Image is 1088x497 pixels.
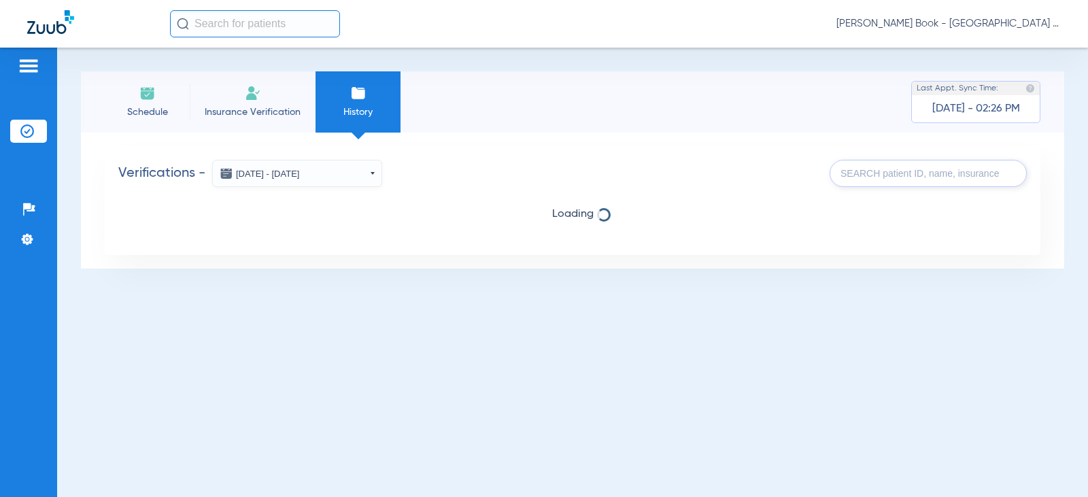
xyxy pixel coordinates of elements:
span: Last Appt. Sync Time: [917,82,998,95]
input: SEARCH patient ID, name, insurance [830,160,1027,187]
span: History [326,105,390,119]
h2: Verifications - [118,160,382,187]
img: date icon [220,167,233,180]
img: last sync help info [1025,84,1035,93]
span: Schedule [115,105,180,119]
span: [PERSON_NAME] Book - [GEOGRAPHIC_DATA] Dental Care [836,17,1061,31]
input: Search for patients [170,10,340,37]
img: Zuub Logo [27,10,74,34]
span: Insurance Verification [200,105,305,119]
span: [DATE] - 02:26 PM [932,102,1020,116]
img: hamburger-icon [18,58,39,74]
button: [DATE] - [DATE] [212,160,382,187]
img: History [350,85,367,101]
img: Manual Insurance Verification [245,85,261,101]
img: Search Icon [177,18,189,30]
span: Loading [118,207,1027,221]
img: Schedule [139,85,156,101]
